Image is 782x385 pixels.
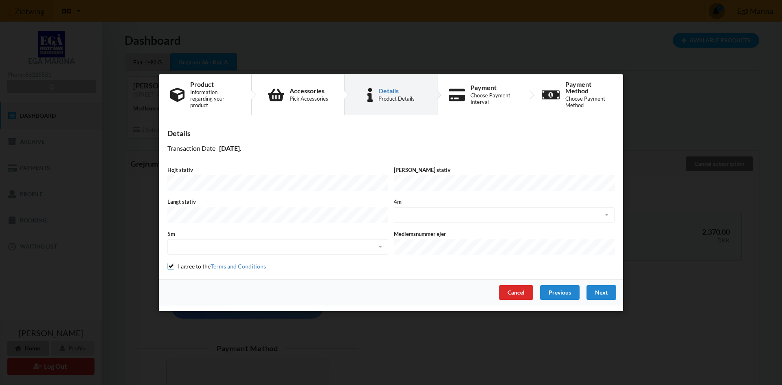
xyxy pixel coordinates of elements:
[211,263,266,270] a: Terms and Conditions
[378,95,415,102] div: Product Details
[167,144,615,153] p: Transaction Date - .
[190,89,240,108] div: Information regarding your product
[470,92,518,105] div: Choose Payment Interval
[499,285,533,299] div: Cancel
[290,95,328,102] div: Pick Accessories
[167,198,388,205] label: Langt stativ
[394,166,615,173] label: [PERSON_NAME] stativ
[290,88,328,94] div: Accessories
[167,230,388,238] label: 5m
[167,263,266,270] label: I agree to the
[470,84,518,91] div: Payment
[565,81,612,94] div: Payment Method
[378,88,415,94] div: Details
[167,166,388,173] label: Højt stativ
[394,198,615,205] label: 4m
[219,144,240,152] b: [DATE]
[565,95,612,108] div: Choose Payment Method
[540,285,580,299] div: Previous
[586,285,616,299] div: Next
[167,128,615,138] div: Details
[394,230,615,238] label: Medlemsnummer ejer
[190,81,240,88] div: Product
